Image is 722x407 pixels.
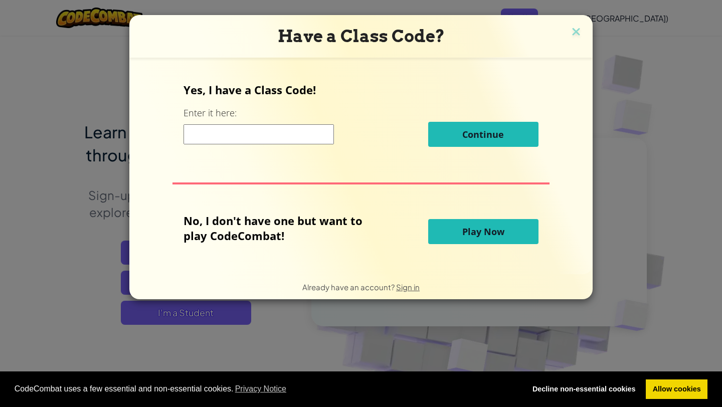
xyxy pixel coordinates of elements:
[15,381,518,396] span: CodeCombat uses a few essential and non-essential cookies.
[428,122,538,147] button: Continue
[234,381,288,396] a: learn more about cookies
[302,282,396,292] span: Already have an account?
[462,226,504,238] span: Play Now
[570,25,583,40] img: close icon
[278,26,445,46] span: Have a Class Code?
[462,128,504,140] span: Continue
[184,107,237,119] label: Enter it here:
[525,379,642,399] a: deny cookies
[428,219,538,244] button: Play Now
[396,282,420,292] a: Sign in
[646,379,707,399] a: allow cookies
[184,82,538,97] p: Yes, I have a Class Code!
[184,213,378,243] p: No, I don't have one but want to play CodeCombat!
